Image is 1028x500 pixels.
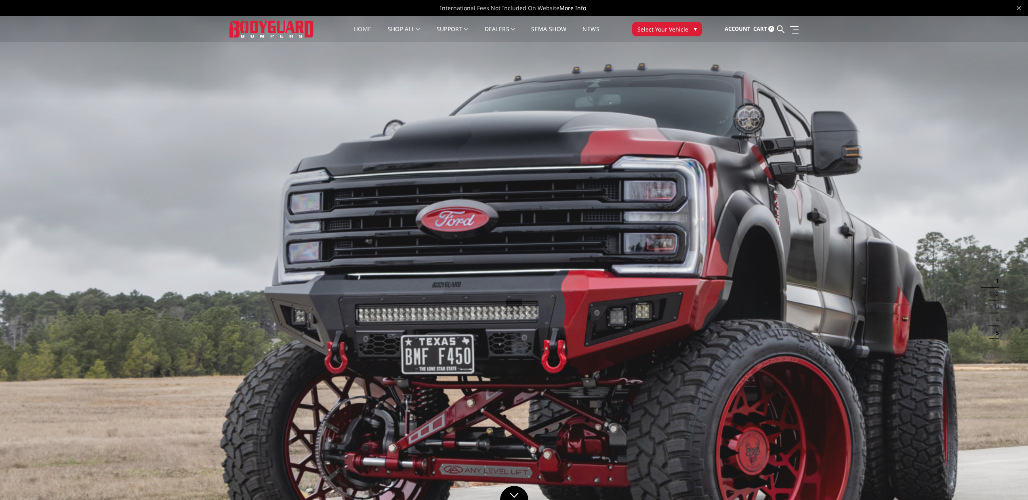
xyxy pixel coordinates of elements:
button: Select Your Vehicle [632,22,702,36]
a: Click to Down [500,486,528,500]
button: 2 of 5 [991,288,999,300]
span: Cart [753,25,767,32]
span: 0 [768,26,774,32]
button: 4 of 5 [991,313,999,326]
a: SEMA Show [531,26,566,42]
button: 5 of 5 [991,326,999,339]
a: Account [725,18,751,40]
a: News [582,26,599,42]
a: More Info [559,4,586,12]
a: Support [437,26,469,42]
a: Dealers [485,26,515,42]
a: shop all [388,26,420,42]
a: Home [354,26,371,42]
img: BODYGUARD BUMPERS [229,21,314,37]
a: Cart 0 [753,18,774,40]
span: Select Your Vehicle [637,25,688,34]
button: 3 of 5 [991,300,999,313]
button: 1 of 5 [991,275,999,288]
span: Account [725,25,751,32]
span: ▾ [694,25,697,33]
